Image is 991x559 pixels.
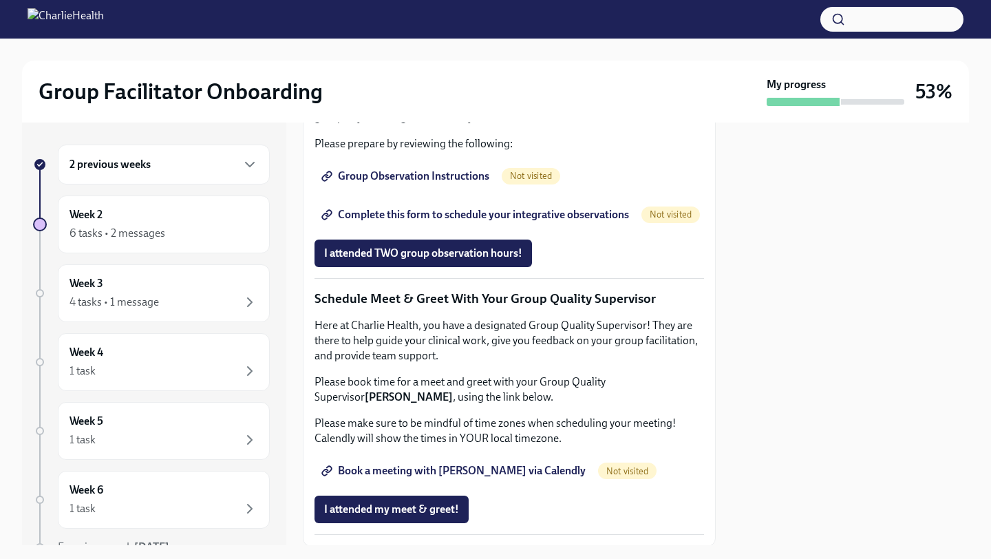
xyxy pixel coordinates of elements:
strong: My progress [767,77,826,92]
p: Please book time for a meet and greet with your Group Quality Supervisor , using the link below. [315,375,704,405]
a: Week 51 task [33,402,270,460]
a: Complete this form to schedule your integrative observations [315,201,639,229]
h6: Week 4 [70,345,103,360]
span: Not visited [641,209,700,220]
div: 1 task [70,432,96,447]
a: Group Observation Instructions [315,162,499,190]
button: I attended my meet & greet! [315,496,469,523]
button: I attended TWO group observation hours! [315,240,532,267]
div: 6 tasks • 2 messages [70,226,165,241]
h6: Week 2 [70,207,103,222]
span: Complete this form to schedule your integrative observations [324,208,629,222]
p: Schedule Meet & Greet With Your Group Quality Supervisor [315,290,704,308]
strong: [DATE] [134,540,169,553]
a: Week 41 task [33,333,270,391]
span: Not visited [598,466,657,476]
p: Please make sure to be mindful of time zones when scheduling your meeting! Calendly will show the... [315,416,704,446]
span: Experience ends [58,540,169,553]
h6: 2 previous weeks [70,157,151,172]
div: 1 task [70,501,96,516]
strong: [PERSON_NAME] [365,390,453,403]
span: Not visited [502,171,560,181]
h6: Week 3 [70,276,103,291]
h2: Group Facilitator Onboarding [39,78,323,105]
a: Week 26 tasks • 2 messages [33,196,270,253]
div: 4 tasks • 1 message [70,295,159,310]
div: 2 previous weeks [58,145,270,184]
span: Book a meeting with [PERSON_NAME] via Calendly [324,464,586,478]
span: I attended TWO group observation hours! [324,246,522,260]
h6: Week 5 [70,414,103,429]
a: Book a meeting with [PERSON_NAME] via Calendly [315,457,595,485]
img: CharlieHealth [28,8,104,30]
h3: 53% [915,79,952,104]
div: 1 task [70,363,96,379]
a: Week 34 tasks • 1 message [33,264,270,322]
span: Group Observation Instructions [324,169,489,183]
a: Week 61 task [33,471,270,529]
p: Here at Charlie Health, you have a designated Group Quality Supervisor! They are there to help gu... [315,318,704,363]
h6: Week 6 [70,483,103,498]
span: I attended my meet & greet! [324,503,459,516]
p: Please prepare by reviewing the following: [315,136,704,151]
